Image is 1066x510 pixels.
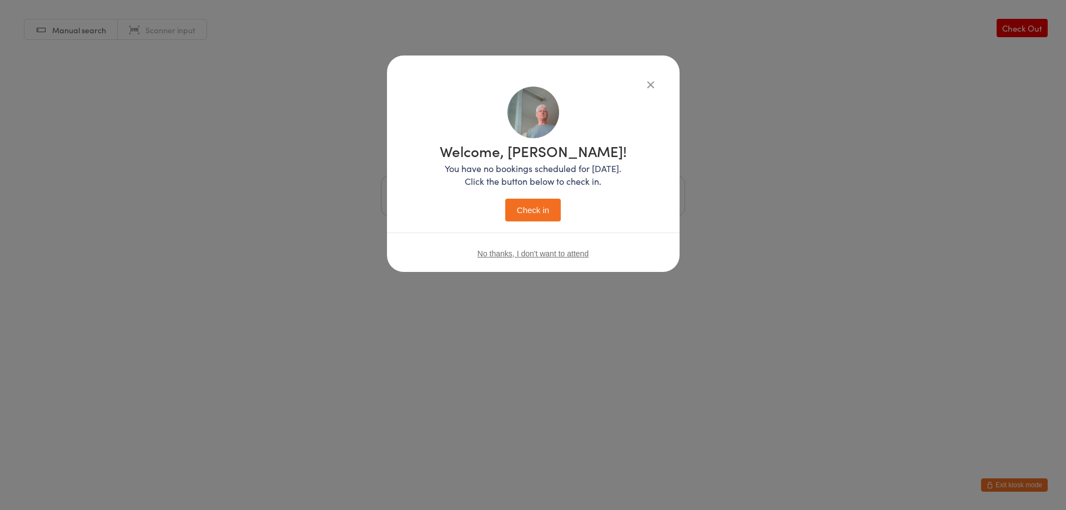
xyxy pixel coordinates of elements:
[440,162,627,188] p: You have no bookings scheduled for [DATE]. Click the button below to check in.
[507,87,559,138] img: image1693512660.png
[477,249,589,258] button: No thanks, I don't want to attend
[440,144,627,158] h1: Welcome, [PERSON_NAME]!
[505,199,561,221] button: Check in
